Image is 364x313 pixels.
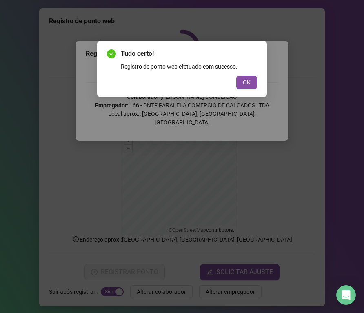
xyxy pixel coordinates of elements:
span: Tudo certo! [121,49,257,59]
div: Registro de ponto web efetuado com sucesso. [121,62,257,71]
button: OK [236,76,257,89]
div: Open Intercom Messenger [336,285,356,305]
span: check-circle [107,49,116,58]
span: OK [243,78,251,87]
